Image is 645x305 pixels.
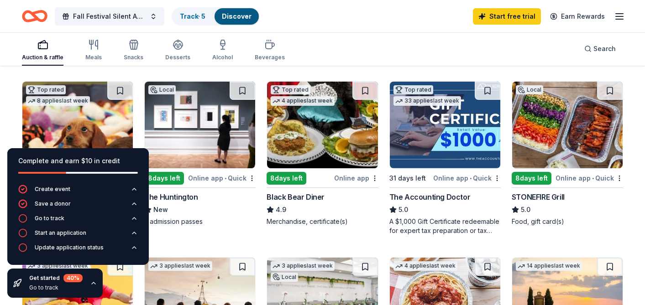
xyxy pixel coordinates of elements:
div: Online app Quick [556,172,623,184]
div: 8 applies last week [26,96,90,106]
a: Image for STONEFIRE GrillLocal8days leftOnline app•QuickSTONEFIRE Grill5.0Food, gift card(s) [512,81,623,226]
button: Save a donor [18,199,138,214]
div: The Huntington [144,191,198,202]
div: Create event [35,186,70,193]
div: 40 % [63,274,83,282]
div: A $1,000 Gift Certificate redeemable for expert tax preparation or tax resolution services—recipi... [389,217,501,235]
div: Auction & raffle [22,54,63,61]
div: Save a donor [35,200,71,207]
button: Auction & raffle [22,36,63,66]
img: Image for STONEFIRE Grill [512,82,623,168]
span: New [153,204,168,215]
div: Meals [85,54,102,61]
div: Update application status [35,244,104,251]
button: Meals [85,36,102,66]
img: Image for The Accounting Doctor [390,82,500,168]
button: Create event [18,185,138,199]
button: Update application status [18,243,138,258]
div: Online app [334,172,378,184]
div: Start an application [35,229,86,237]
a: Image for BarkBoxTop rated8 applieslast week8days leftOnline app•QuickBarkBox5.0Dog toy(s), dog food [22,81,133,226]
button: Go to track [18,214,138,228]
div: Local [148,85,176,94]
button: Start an application [18,228,138,243]
div: Complete and earn $10 in credit [18,155,138,166]
div: 3 applies last week [148,261,212,271]
a: Image for Black Bear DinerTop rated4 applieslast week8days leftOnline appBlack Bear Diner4.9Merch... [267,81,378,226]
div: 4 applies last week [271,96,335,106]
a: Home [22,5,47,27]
button: Track· 5Discover [172,7,260,26]
div: 33 applies last week [393,96,461,106]
div: 4 applies last week [393,261,457,271]
div: The Accounting Doctor [389,191,471,202]
span: • [470,175,472,182]
span: • [592,175,594,182]
div: Beverages [255,54,285,61]
div: STONEFIRE Grill [512,191,565,202]
div: Top rated [271,85,310,94]
div: Alcohol [212,54,233,61]
a: Image for The HuntingtonLocal8days leftOnline app•QuickThe HuntingtonNew2 admission passes [144,81,256,226]
img: Image for The Huntington [145,82,255,168]
div: Top rated [26,85,66,94]
a: Image for The Accounting DoctorTop rated33 applieslast week31 days leftOnline app•QuickThe Accoun... [389,81,501,235]
div: Black Bear Diner [267,191,325,202]
a: Earn Rewards [545,8,610,25]
div: Go to track [29,284,83,291]
div: Top rated [393,85,433,94]
div: Food, gift card(s) [512,217,623,226]
span: 5.0 [399,204,408,215]
div: 31 days left [389,173,426,184]
span: • [225,175,226,182]
div: Desserts [165,54,190,61]
div: Snacks [124,54,143,61]
img: Image for BarkBox [22,82,133,168]
div: 8 days left [144,172,184,185]
div: Go to track [35,215,64,222]
div: Local [516,85,543,94]
div: 3 applies last week [271,261,335,271]
div: Get started [29,274,83,282]
button: Alcohol [212,36,233,66]
span: 5.0 [521,204,530,215]
div: Online app Quick [188,172,256,184]
button: Fall Festival Silent Auction [55,7,164,26]
span: Fall Festival Silent Auction [73,11,146,22]
span: 4.9 [276,204,286,215]
button: Search [577,40,623,58]
div: 2 admission passes [144,217,256,226]
div: Online app Quick [433,172,501,184]
div: 8 days left [267,172,306,185]
a: Discover [222,12,252,20]
div: 8 days left [512,172,551,185]
div: 14 applies last week [516,261,582,271]
button: Desserts [165,36,190,66]
span: Search [593,43,616,54]
div: Merchandise, certificate(s) [267,217,378,226]
button: Snacks [124,36,143,66]
button: Beverages [255,36,285,66]
a: Start free trial [473,8,541,25]
div: Local [271,273,298,282]
a: Track· 5 [180,12,205,20]
img: Image for Black Bear Diner [267,82,378,168]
